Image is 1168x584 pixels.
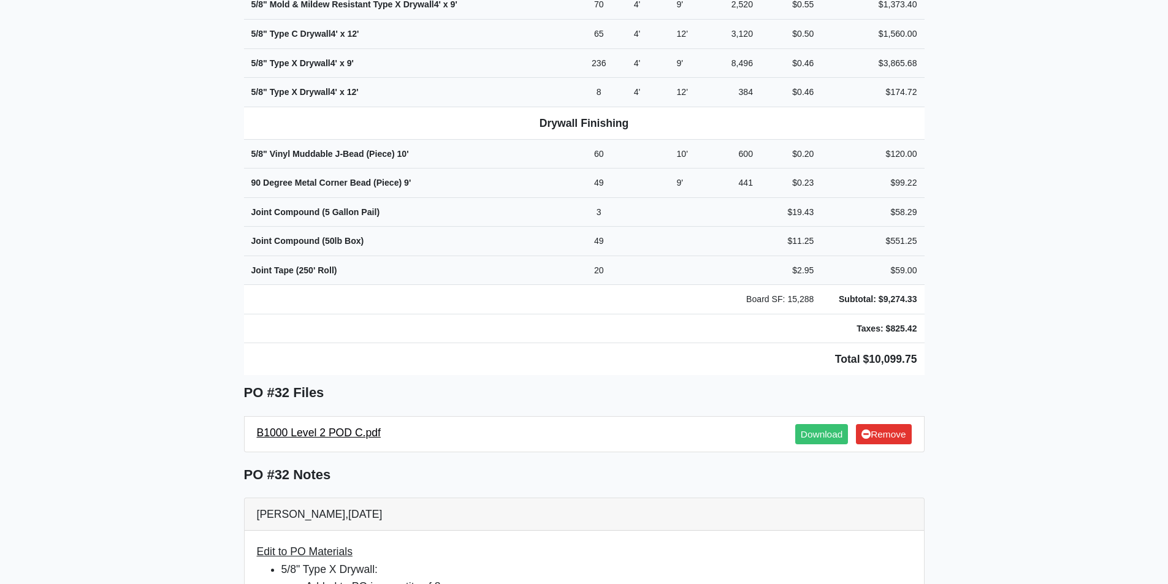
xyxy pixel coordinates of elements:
h5: PO #32 Files [244,385,925,401]
td: $551.25 [821,227,924,256]
span: 9' [404,178,411,188]
span: 12' [347,87,359,97]
td: 236 [571,48,627,78]
td: 8,496 [717,48,760,78]
td: Taxes: $825.42 [821,314,924,343]
a: Download [795,424,848,444]
td: $120.00 [821,139,924,169]
td: 20 [571,256,627,285]
td: $58.29 [821,197,924,227]
td: 60 [571,139,627,169]
td: $0.23 [760,169,821,198]
span: Board SF: 15,288 [746,294,814,304]
a: Remove [856,424,911,444]
strong: 5/8" Type X Drywall [251,87,359,97]
span: 9' [347,58,354,68]
span: 4' [330,58,337,68]
span: 4' [634,29,641,39]
strong: 90 Degree Metal Corner Bead (Piece) [251,178,411,188]
span: 10' [676,149,687,159]
span: Edit to PO Materials [257,545,353,558]
span: 12' [676,29,687,39]
span: x [340,29,345,39]
td: 600 [717,139,760,169]
td: $0.46 [760,48,821,78]
td: 384 [717,78,760,107]
span: 4' [634,87,641,97]
h5: PO #32 Notes [244,467,925,483]
td: Subtotal: $9,274.33 [821,285,924,314]
b: Drywall Finishing [540,117,629,129]
div: [PERSON_NAME], [245,498,924,531]
td: $19.43 [760,197,821,227]
td: $99.22 [821,169,924,198]
span: 12' [347,29,359,39]
span: 9' [676,178,683,188]
span: 10' [397,149,409,159]
strong: 5/8" Vinyl Muddable J-Bead (Piece) [251,149,409,159]
td: $0.20 [760,139,821,169]
span: x [340,87,345,97]
td: 49 [571,169,627,198]
td: 3 [571,197,627,227]
span: 4' [634,58,641,68]
strong: Joint Tape (250' Roll) [251,265,337,275]
td: $11.25 [760,227,821,256]
td: 49 [571,227,627,256]
td: $3,865.68 [821,48,924,78]
td: $174.72 [821,78,924,107]
td: $0.46 [760,78,821,107]
span: 12' [676,87,687,97]
strong: 5/8" Type C Drywall [251,29,359,39]
strong: Joint Compound (50lb Box) [251,236,364,246]
span: [DATE] [348,508,382,520]
td: $2.95 [760,256,821,285]
td: 8 [571,78,627,107]
td: $1,560.00 [821,19,924,48]
td: 65 [571,19,627,48]
span: 4' [330,87,337,97]
td: $0.50 [760,19,821,48]
span: 9' [676,58,683,68]
td: Total $10,099.75 [244,343,925,376]
td: 441 [717,169,760,198]
td: 3,120 [717,19,760,48]
span: 4' [331,29,338,39]
td: $59.00 [821,256,924,285]
a: B1000 Level 2 POD C.pdf [257,427,381,439]
span: x [340,58,345,68]
strong: Joint Compound (5 Gallon Pail) [251,207,380,217]
strong: 5/8" Type X Drywall [251,58,354,68]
